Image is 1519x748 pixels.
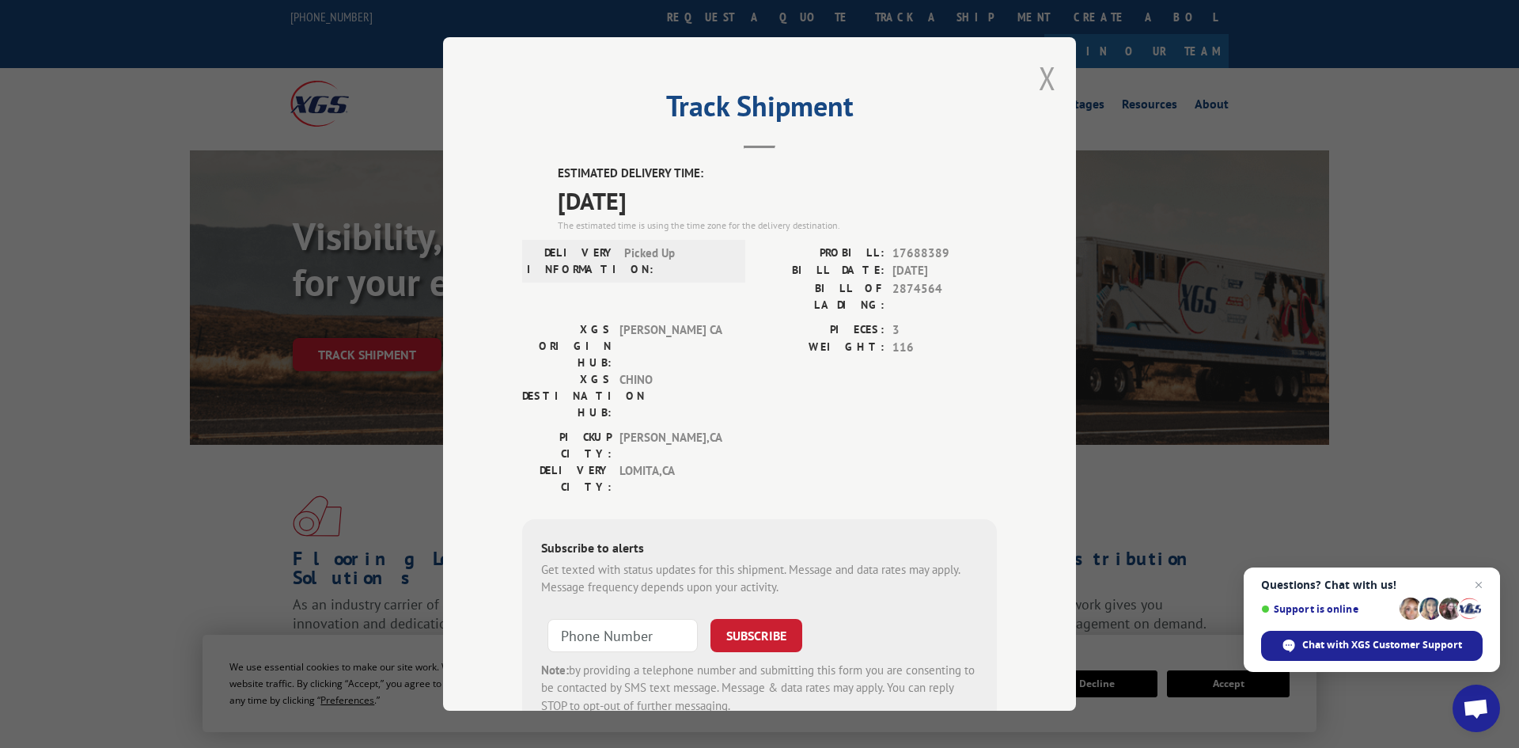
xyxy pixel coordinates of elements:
[558,165,997,183] label: ESTIMATED DELIVERY TIME:
[759,262,885,280] label: BILL DATE:
[1302,638,1462,652] span: Chat with XGS Customer Support
[759,245,885,263] label: PROBILL:
[558,218,997,233] div: The estimated time is using the time zone for the delivery destination.
[522,371,612,421] label: XGS DESTINATION HUB:
[1261,631,1483,661] div: Chat with XGS Customer Support
[1261,603,1394,615] span: Support is online
[892,245,997,263] span: 17688389
[1261,579,1483,591] span: Questions? Chat with us!
[541,662,978,716] div: by providing a telephone number and submitting this form you are consenting to be contacted by SM...
[527,245,616,278] label: DELIVERY INFORMATION:
[547,619,698,652] input: Phone Number
[558,183,997,218] span: [DATE]
[759,339,885,357] label: WEIGHT:
[619,371,726,421] span: CHINO
[541,561,978,597] div: Get texted with status updates for this shipment. Message and data rates may apply. Message frequ...
[892,339,997,357] span: 116
[522,95,997,125] h2: Track Shipment
[892,262,997,280] span: [DATE]
[759,321,885,340] label: PIECES:
[1469,575,1488,594] span: Close chat
[759,280,885,313] label: BILL OF LADING:
[619,462,726,496] span: LOMITA , CA
[522,462,612,496] label: DELIVERY CITY:
[1453,685,1500,732] div: Open chat
[541,663,569,678] strong: Note:
[624,245,731,278] span: Picked Up
[522,321,612,371] label: XGS ORIGIN HUB:
[710,619,802,652] button: SUBSCRIBE
[892,321,997,340] span: 3
[619,321,726,371] span: [PERSON_NAME] CA
[892,280,997,313] span: 2874564
[619,429,726,462] span: [PERSON_NAME] , CA
[522,429,612,462] label: PICKUP CITY:
[1039,57,1056,99] button: Close modal
[541,538,978,561] div: Subscribe to alerts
